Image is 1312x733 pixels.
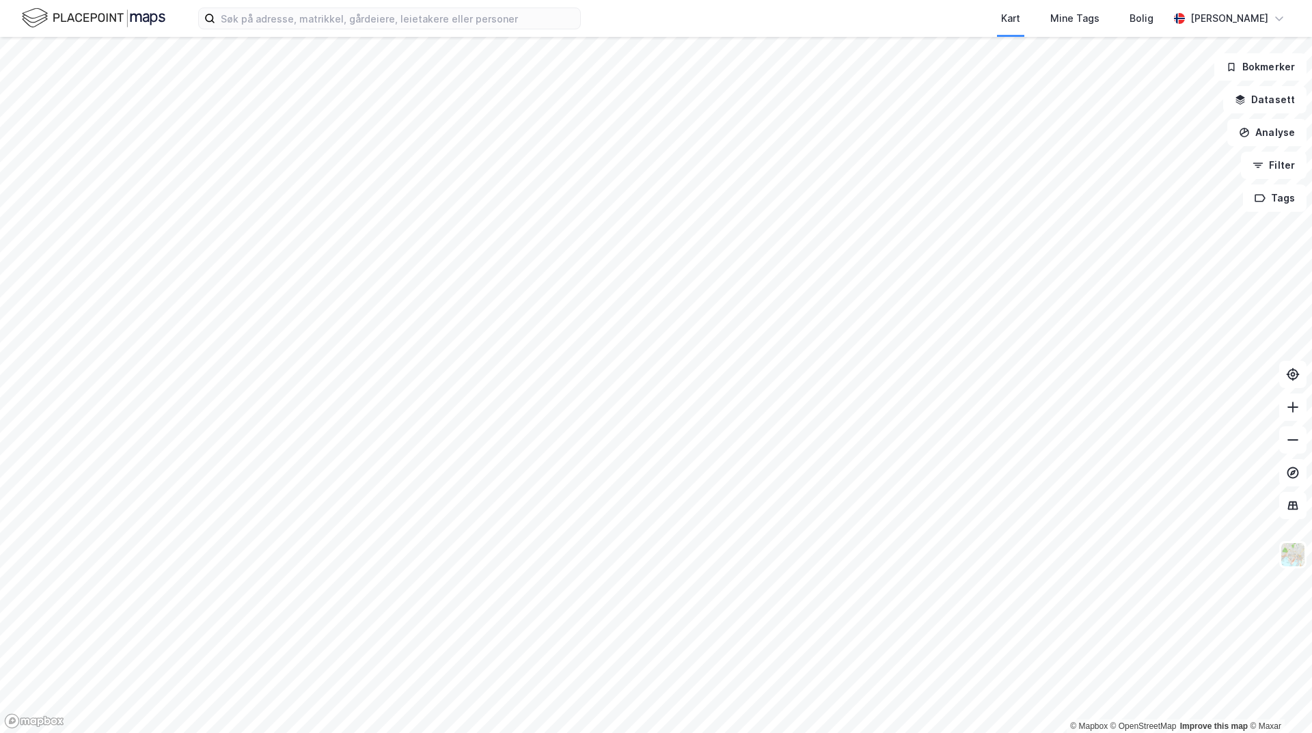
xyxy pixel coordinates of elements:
[1227,119,1307,146] button: Analyse
[1110,721,1177,731] a: OpenStreetMap
[1244,667,1312,733] iframe: Chat Widget
[1244,667,1312,733] div: Kontrollprogram for chat
[1280,542,1306,568] img: Z
[215,8,580,29] input: Søk på adresse, matrikkel, gårdeiere, leietakere eller personer
[1050,10,1099,27] div: Mine Tags
[1001,10,1020,27] div: Kart
[1243,184,1307,212] button: Tags
[1190,10,1268,27] div: [PERSON_NAME]
[1223,86,1307,113] button: Datasett
[1214,53,1307,81] button: Bokmerker
[4,713,64,729] a: Mapbox homepage
[22,6,165,30] img: logo.f888ab2527a4732fd821a326f86c7f29.svg
[1180,721,1248,731] a: Improve this map
[1070,721,1108,731] a: Mapbox
[1241,152,1307,179] button: Filter
[1130,10,1153,27] div: Bolig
